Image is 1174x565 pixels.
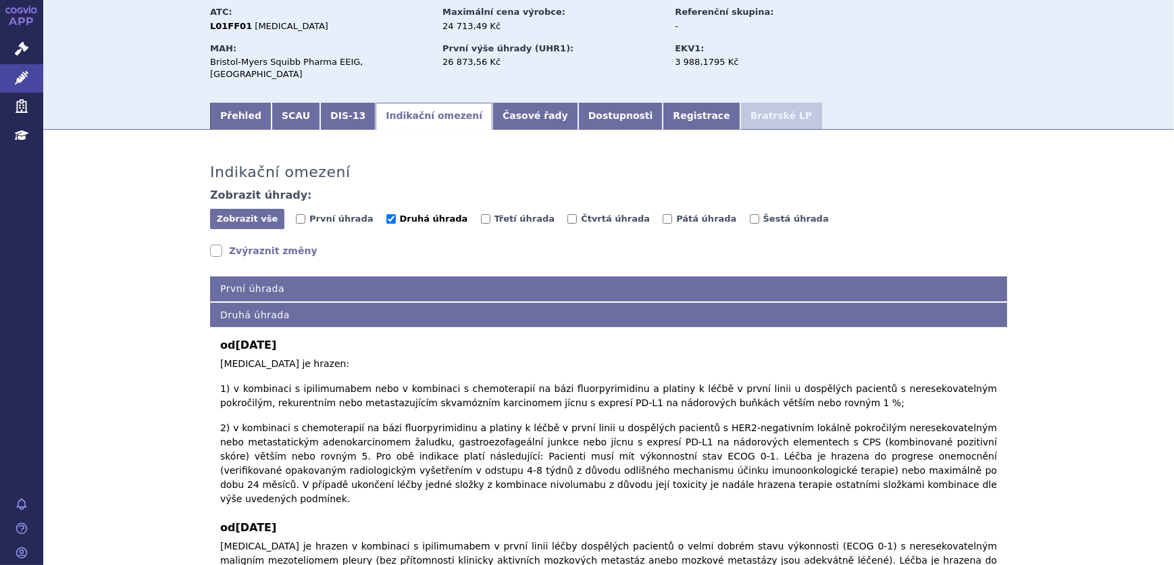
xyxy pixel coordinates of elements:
[492,103,578,130] a: Časové řady
[481,214,490,224] input: Třetí úhrada
[220,337,997,353] b: od
[272,103,320,130] a: SCAU
[210,209,284,229] button: Zobrazit vše
[442,7,565,17] strong: Maximální cena výrobce:
[235,521,276,534] span: [DATE]
[675,20,827,32] div: -
[675,56,827,68] div: 3 988,1795 Kč
[442,20,662,32] div: 24 713,49 Kč
[750,214,759,224] input: Šestá úhrada
[400,214,468,224] span: Druhá úhrada
[210,164,351,181] h3: Indikační omezení
[578,103,663,130] a: Dostupnosti
[210,276,1007,301] h4: První úhrada
[386,214,396,224] input: Druhá úhrada
[210,303,1007,328] h4: Druhá úhrada
[210,21,252,31] strong: L01FF01
[663,103,740,130] a: Registrace
[210,189,312,202] h4: Zobrazit úhrady:
[220,520,997,536] b: od
[494,214,555,224] span: Třetí úhrada
[296,214,305,224] input: První úhrada
[376,103,492,130] a: Indikační omezení
[567,214,577,224] input: Čtvrtá úhrada
[675,7,773,17] strong: Referenční skupina:
[235,339,276,351] span: [DATE]
[763,214,829,224] span: Šestá úhrada
[309,214,373,224] span: První úhrada
[675,43,704,53] strong: EKV1:
[210,7,232,17] strong: ATC:
[663,214,672,224] input: Pátá úhrada
[210,244,317,257] a: Zvýraznit změny
[581,214,650,224] span: Čtvrtá úhrada
[320,103,376,130] a: DIS-13
[676,214,736,224] span: Pátá úhrada
[255,21,328,31] span: [MEDICAL_DATA]
[210,43,236,53] strong: MAH:
[442,56,662,68] div: 26 873,56 Kč
[220,357,997,506] p: [MEDICAL_DATA] je hrazen: 1) v kombinaci s ipilimumabem nebo v kombinaci s chemoterapií na bázi f...
[210,56,430,80] div: Bristol-Myers Squibb Pharma EEIG, [GEOGRAPHIC_DATA]
[217,214,278,224] span: Zobrazit vše
[210,103,272,130] a: Přehled
[442,43,573,53] strong: První výše úhrady (UHR1):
